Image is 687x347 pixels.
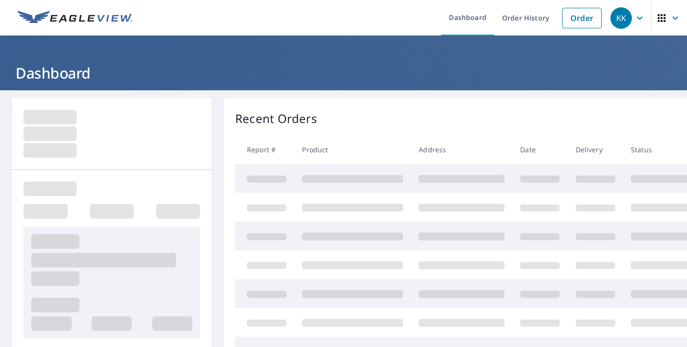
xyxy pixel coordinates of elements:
[610,7,632,29] div: KK
[568,135,623,164] th: Delivery
[294,135,411,164] th: Product
[562,8,602,28] a: Order
[235,135,294,164] th: Report #
[512,135,567,164] th: Date
[411,135,512,164] th: Address
[235,110,317,127] p: Recent Orders
[12,63,675,83] h1: Dashboard
[18,11,133,25] img: EV Logo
